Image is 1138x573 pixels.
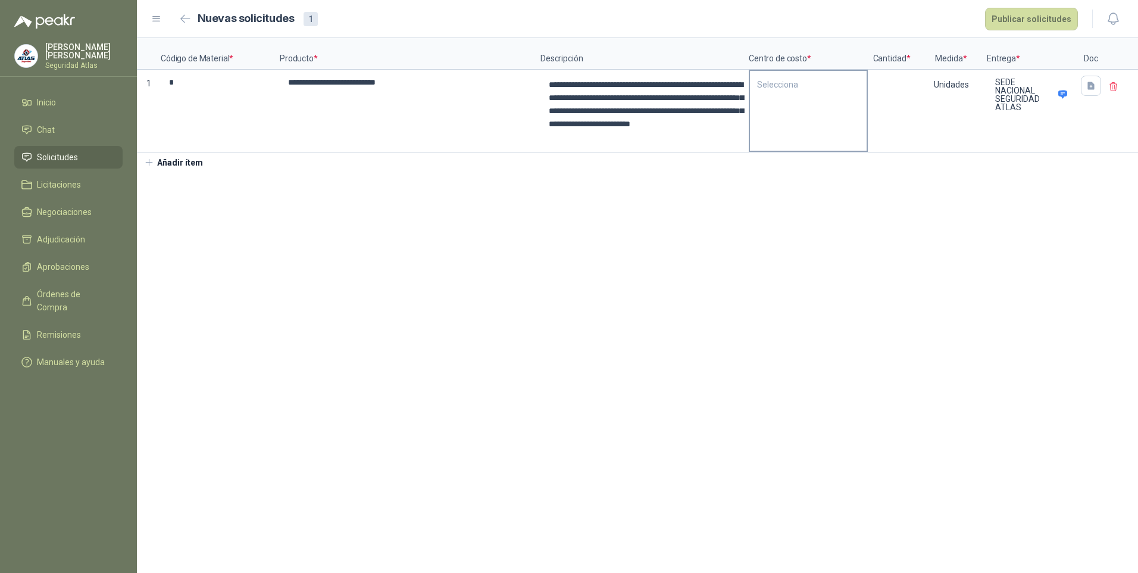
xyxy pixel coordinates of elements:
a: Aprobaciones [14,256,123,278]
span: Inicio [37,96,56,109]
a: Negociaciones [14,201,123,223]
span: Manuales y ayuda [37,356,105,369]
p: 1 [137,70,161,152]
a: Inicio [14,91,123,114]
p: Seguridad Atlas [45,62,123,69]
h2: Nuevas solicitudes [198,10,295,27]
div: Selecciona [750,71,867,98]
p: Cantidad [868,38,915,70]
span: Solicitudes [37,151,78,164]
button: Publicar solicitudes [985,8,1078,30]
p: Centro de costo [749,38,868,70]
a: Solicitudes [14,146,123,169]
span: Licitaciones [37,178,81,191]
span: Órdenes de Compra [37,288,111,314]
a: Licitaciones [14,173,123,196]
p: Medida [915,38,987,70]
a: Chat [14,119,123,141]
p: Código de Material [161,38,280,70]
a: Remisiones [14,323,123,346]
span: Adjudicación [37,233,85,246]
button: Añadir ítem [137,152,210,173]
p: Doc [1076,38,1106,70]
p: Entrega [987,38,1076,70]
span: Chat [37,123,55,136]
a: Adjudicación [14,228,123,251]
p: [PERSON_NAME] [PERSON_NAME] [45,43,123,60]
img: Logo peakr [14,14,75,29]
div: Unidades [917,71,986,98]
img: Company Logo [15,45,37,67]
a: Manuales y ayuda [14,351,123,373]
a: Órdenes de Compra [14,283,123,319]
span: Aprobaciones [37,260,89,273]
p: SEDE NACIONAL SEGURIDAD ATLAS [995,78,1054,111]
span: Negociaciones [37,205,92,219]
p: Descripción [540,38,749,70]
p: Producto [280,38,540,70]
div: 1 [304,12,318,26]
span: Remisiones [37,328,81,341]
